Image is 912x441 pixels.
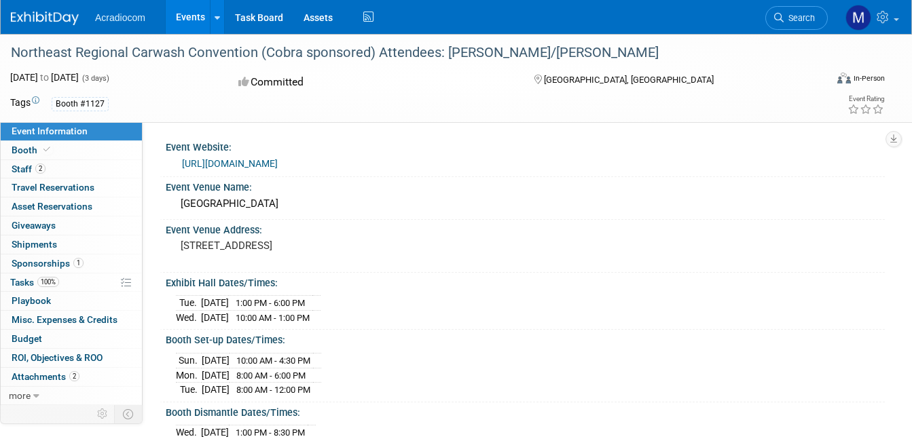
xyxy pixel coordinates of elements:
[38,72,51,83] span: to
[166,273,885,290] div: Exhibit Hall Dates/Times:
[1,273,142,292] a: Tasks100%
[234,71,512,94] div: Committed
[95,12,145,23] span: Acradiocom
[1,216,142,235] a: Giveaways
[12,314,117,325] span: Misc. Expenses & Credits
[176,193,875,214] div: [GEOGRAPHIC_DATA]
[201,296,229,311] td: [DATE]
[176,368,202,383] td: Mon.
[176,353,202,368] td: Sun.
[43,146,50,153] i: Booth reservation complete
[12,220,56,231] span: Giveaways
[12,164,45,174] span: Staff
[853,73,885,83] div: In-Person
[544,75,714,85] span: [GEOGRAPHIC_DATA], [GEOGRAPHIC_DATA]
[845,5,871,31] img: Mike Pascuzzi
[12,295,51,306] span: Playbook
[10,277,59,288] span: Tasks
[52,97,109,111] div: Booth #1127
[765,6,828,30] a: Search
[236,298,305,308] span: 1:00 PM - 6:00 PM
[91,405,115,423] td: Personalize Event Tab Strip
[181,239,450,252] pre: [STREET_ADDRESS]
[1,141,142,159] a: Booth
[81,74,109,83] span: (3 days)
[236,356,310,366] span: 10:00 AM - 4:30 PM
[166,177,885,194] div: Event Venue Name:
[11,12,79,25] img: ExhibitDay
[1,292,142,310] a: Playbook
[10,96,39,111] td: Tags
[1,368,142,386] a: Attachments2
[6,41,810,65] div: Northeast Regional Carwash Convention (Cobra sponsored) Attendees: [PERSON_NAME]/[PERSON_NAME]
[236,313,310,323] span: 10:00 AM - 1:00 PM
[236,385,310,395] span: 8:00 AM - 12:00 PM
[1,160,142,178] a: Staff2
[35,164,45,174] span: 2
[176,296,201,311] td: Tue.
[847,96,884,102] div: Event Rating
[182,158,278,169] a: [URL][DOMAIN_NAME]
[176,310,201,324] td: Wed.
[236,370,306,381] span: 8:00 AM - 6:00 PM
[784,13,815,23] span: Search
[12,126,88,136] span: Event Information
[1,330,142,348] a: Budget
[10,72,79,83] span: [DATE] [DATE]
[176,425,201,440] td: Wed.
[9,390,31,401] span: more
[1,235,142,254] a: Shipments
[1,254,142,273] a: Sponsorships1
[202,368,230,383] td: [DATE]
[1,178,142,197] a: Travel Reservations
[837,73,851,83] img: Format-Inperson.png
[37,277,59,287] span: 100%
[12,258,84,269] span: Sponsorships
[202,383,230,397] td: [DATE]
[12,352,103,363] span: ROI, Objectives & ROO
[1,122,142,140] a: Event Information
[202,353,230,368] td: [DATE]
[73,258,84,268] span: 1
[166,137,885,154] div: Event Website:
[201,425,229,440] td: [DATE]
[115,405,143,423] td: Toggle Event Tabs
[69,371,79,381] span: 2
[12,371,79,382] span: Attachments
[166,220,885,237] div: Event Venue Address:
[176,383,202,397] td: Tue.
[166,330,885,347] div: Booth Set-up Dates/Times:
[1,311,142,329] a: Misc. Expenses & Credits
[12,201,92,212] span: Asset Reservations
[1,387,142,405] a: more
[12,333,42,344] span: Budget
[1,197,142,216] a: Asset Reservations
[12,182,94,193] span: Travel Reservations
[166,402,885,419] div: Booth Dismantle Dates/Times:
[201,310,229,324] td: [DATE]
[756,71,885,91] div: Event Format
[12,145,53,155] span: Booth
[1,349,142,367] a: ROI, Objectives & ROO
[236,427,305,438] span: 1:00 PM - 8:30 PM
[12,239,57,250] span: Shipments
